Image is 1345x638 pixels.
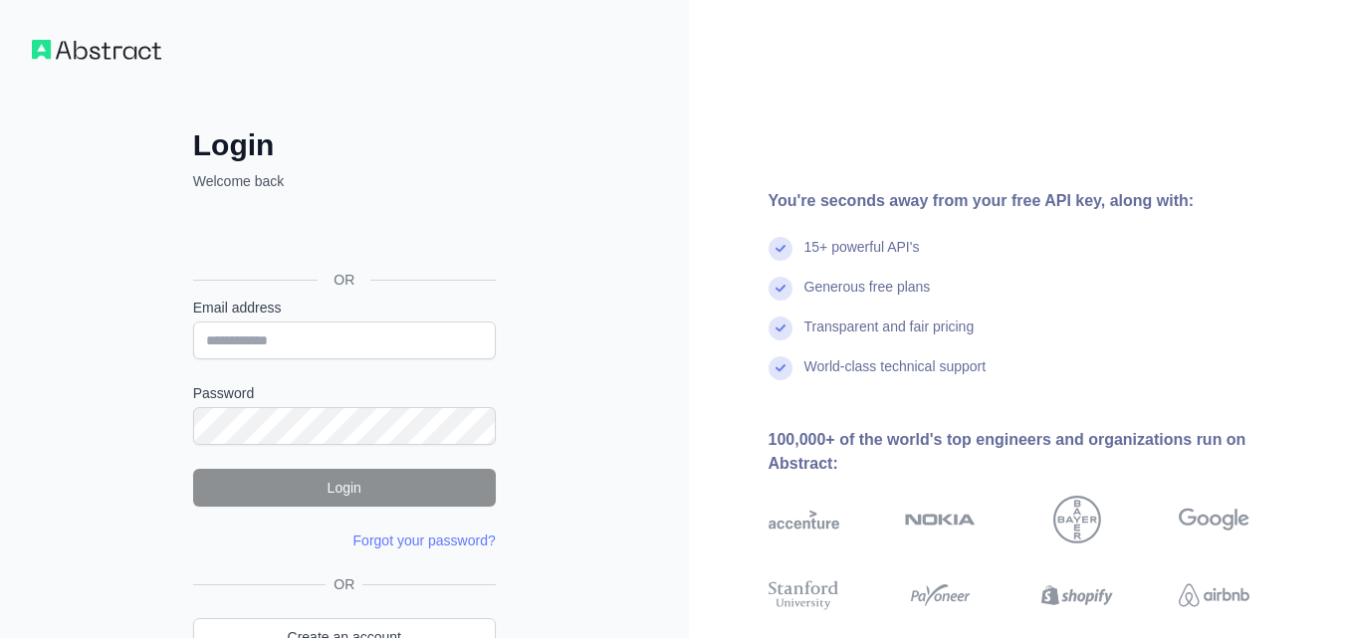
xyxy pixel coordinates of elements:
[318,270,370,290] span: OR
[193,298,496,318] label: Email address
[193,171,496,191] p: Welcome back
[804,356,987,396] div: World-class technical support
[1053,496,1101,543] img: bayer
[905,496,976,543] img: nokia
[326,574,362,594] span: OR
[32,40,161,60] img: Workflow
[804,237,920,277] div: 15+ powerful API's
[769,356,792,380] img: check mark
[193,383,496,403] label: Password
[353,532,496,548] a: Forgot your password?
[193,469,496,507] button: Login
[804,317,975,356] div: Transparent and fair pricing
[769,577,839,613] img: stanford university
[769,237,792,261] img: check mark
[769,189,1314,213] div: You're seconds away from your free API key, along with:
[769,277,792,301] img: check mark
[769,496,839,543] img: accenture
[905,577,976,613] img: payoneer
[769,428,1314,476] div: 100,000+ of the world's top engineers and organizations run on Abstract:
[1041,577,1112,613] img: shopify
[1179,577,1249,613] img: airbnb
[183,213,502,257] iframe: Sign in with Google Button
[769,317,792,340] img: check mark
[1179,496,1249,543] img: google
[804,277,931,317] div: Generous free plans
[193,127,496,163] h2: Login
